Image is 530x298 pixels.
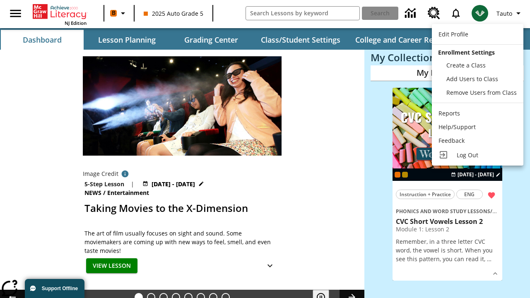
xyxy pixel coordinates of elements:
span: Help/Support [438,123,476,131]
span: Log Out [457,151,478,159]
span: Feedback [438,137,465,144]
span: Add Users to Class [446,75,498,83]
span: Reports [438,109,460,117]
span: Create a Class [446,61,486,69]
span: Remove Users from Class [446,89,517,96]
span: Edit Profile [438,30,468,38]
span: Enrollment Settings [438,48,495,56]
